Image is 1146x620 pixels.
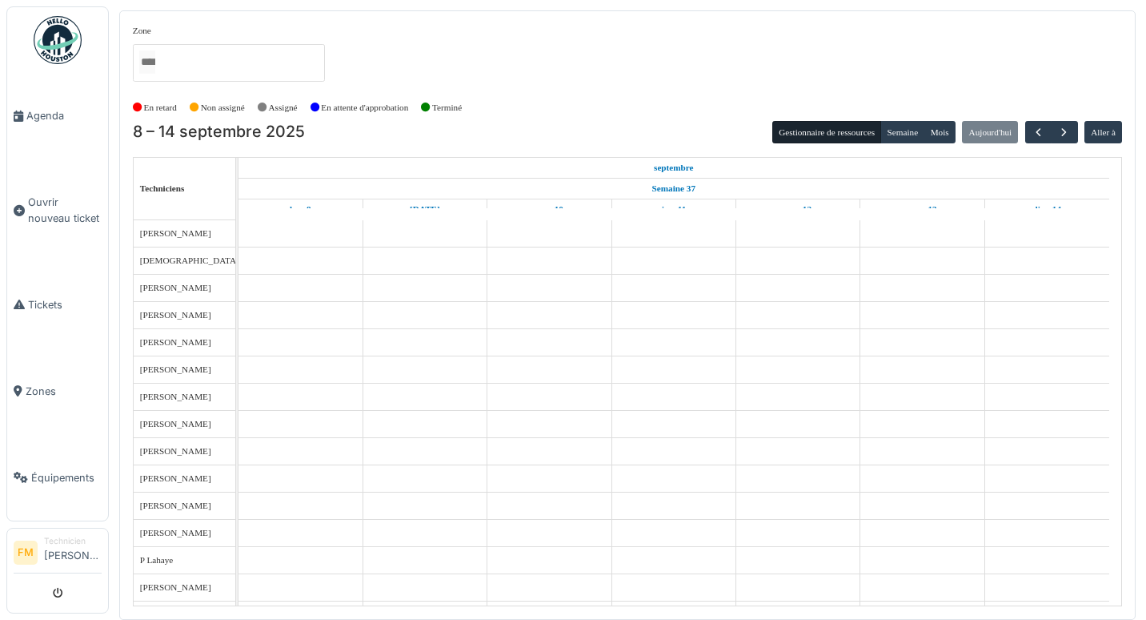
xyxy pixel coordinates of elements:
[904,199,941,219] a: 13 septembre 2025
[7,73,108,159] a: Agenda
[650,158,698,178] a: 8 septembre 2025
[880,121,924,143] button: Semaine
[14,541,38,565] li: FM
[432,101,462,115] label: Terminé
[1084,121,1122,143] button: Aller à
[1029,199,1065,219] a: 14 septembre 2025
[406,199,444,219] a: 9 septembre 2025
[140,582,211,592] span: [PERSON_NAME]
[140,310,211,320] span: [PERSON_NAME]
[133,123,305,142] h2: 8 – 14 septembre 2025
[1051,121,1077,144] button: Suivant
[780,199,815,219] a: 12 septembre 2025
[924,121,956,143] button: Mois
[14,535,102,574] a: FM Technicien[PERSON_NAME]
[7,159,108,261] a: Ouvrir nouveau ticket
[140,364,211,374] span: [PERSON_NAME]
[321,101,408,115] label: En attente d'approbation
[28,195,102,225] span: Ouvrir nouveau ticket
[648,179,699,199] a: Semaine 37
[140,183,185,193] span: Techniciens
[201,101,245,115] label: Non assigné
[140,528,211,537] span: [PERSON_NAME]
[140,337,211,347] span: [PERSON_NAME]
[140,501,211,510] span: [PERSON_NAME]
[28,297,102,312] span: Tickets
[962,121,1018,143] button: Aujourd'hui
[144,101,177,115] label: En retard
[34,16,82,64] img: Badge_color-CXgf-gQk.svg
[7,261,108,348] a: Tickets
[133,24,151,38] label: Zone
[1025,121,1052,144] button: Précédent
[44,535,102,547] div: Technicien
[140,228,211,238] span: [PERSON_NAME]
[139,50,155,74] input: Tous
[657,199,690,219] a: 11 septembre 2025
[7,434,108,521] a: Équipements
[140,446,211,456] span: [PERSON_NAME]
[31,470,102,485] span: Équipements
[140,392,211,401] span: [PERSON_NAME]
[44,535,102,570] li: [PERSON_NAME]
[140,473,211,483] span: [PERSON_NAME]
[772,121,881,143] button: Gestionnaire de ressources
[26,108,102,123] span: Agenda
[140,555,174,565] span: P Lahaye
[26,384,102,399] span: Zones
[140,283,211,292] span: [PERSON_NAME]
[531,199,567,219] a: 10 septembre 2025
[140,256,311,265] span: [DEMOGRAPHIC_DATA][PERSON_NAME]
[7,348,108,434] a: Zones
[140,419,211,429] span: [PERSON_NAME]
[286,199,315,219] a: 8 septembre 2025
[269,101,298,115] label: Assigné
